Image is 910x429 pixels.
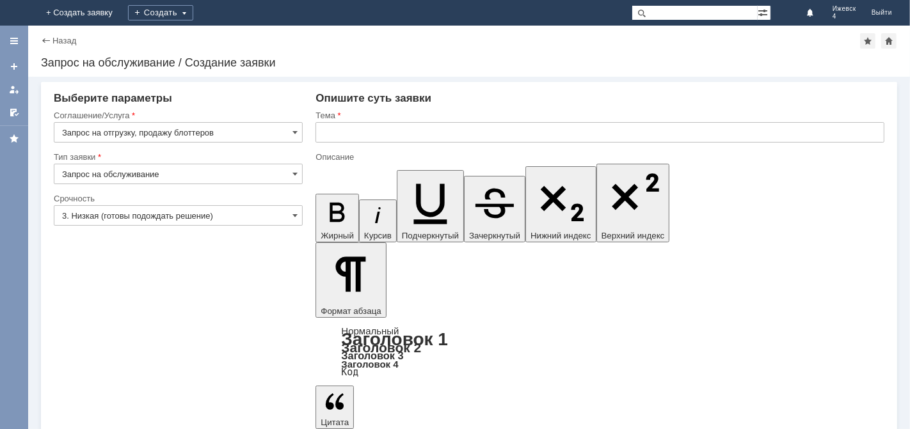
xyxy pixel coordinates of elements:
button: Формат абзаца [315,242,386,318]
span: Выберите параметры [54,92,172,104]
div: Добавить в избранное [860,33,875,49]
span: Расширенный поиск [758,6,770,18]
span: Курсив [364,231,392,240]
button: Зачеркнутый [464,176,525,242]
div: Формат абзаца [315,327,884,377]
a: Код [341,366,358,378]
a: Заголовок 1 [341,329,448,349]
button: Нижний индекс [525,166,596,242]
a: Заголовок 3 [341,350,403,361]
button: Верхний индекс [596,164,670,242]
span: Подчеркнутый [402,231,459,240]
span: Цитата [321,417,349,427]
span: Зачеркнутый [469,231,520,240]
a: Назад [52,36,76,45]
span: Нижний индекс [531,231,591,240]
a: Мои согласования [4,102,24,123]
a: Создать заявку [4,56,24,77]
span: Жирный [321,231,354,240]
span: Верхний индекс [602,231,665,240]
div: Тип заявки [54,153,300,161]
div: Тема [315,111,882,120]
span: Опишите суть заявки [315,92,431,104]
div: Описание [315,153,882,161]
span: 4 [833,13,856,20]
div: Запрос на обслуживание / Создание заявки [41,56,897,69]
div: Сделать домашней страницей [881,33,897,49]
a: Нормальный [341,325,399,336]
div: Срочность [54,194,300,203]
a: Мои заявки [4,79,24,100]
span: Формат абзаца [321,306,381,316]
a: Заголовок 2 [341,340,421,355]
button: Подчеркнутый [397,170,464,242]
span: Ижевск [833,5,856,13]
div: Соглашение/Услуга [54,111,300,120]
a: Заголовок 4 [341,359,398,370]
button: Жирный [315,194,359,242]
button: Курсив [359,199,397,242]
button: Цитата [315,386,354,429]
div: Создать [128,5,193,20]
